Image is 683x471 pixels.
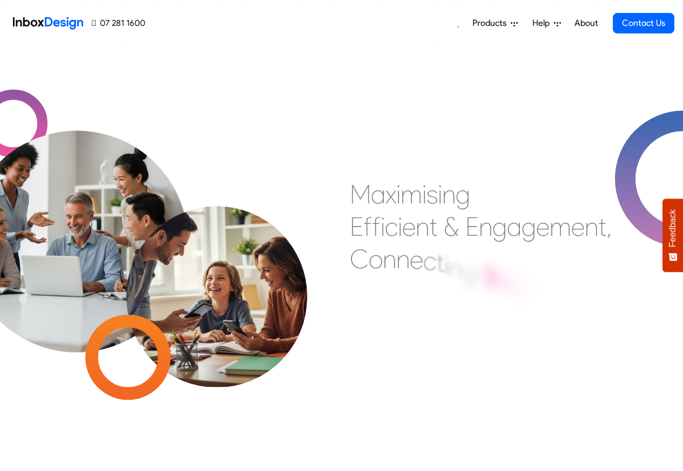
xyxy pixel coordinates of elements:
[416,210,429,243] div: n
[462,256,477,288] div: g
[386,178,396,210] div: x
[532,17,554,30] span: Help
[668,209,678,247] span: Feedback
[350,178,371,210] div: M
[383,243,396,275] div: n
[410,243,423,276] div: e
[492,210,507,243] div: g
[662,199,683,272] button: Feedback - Show survey
[522,210,536,243] div: g
[585,210,598,243] div: n
[550,210,571,243] div: m
[396,243,410,275] div: n
[472,17,511,30] span: Products
[465,210,479,243] div: E
[444,210,459,243] div: &
[483,260,498,292] div: S
[385,210,398,243] div: c
[92,17,145,30] a: 07 281 1600
[513,270,528,303] div: h
[571,210,585,243] div: e
[427,178,438,210] div: s
[402,210,416,243] div: e
[372,210,381,243] div: f
[350,210,363,243] div: E
[598,210,606,243] div: t
[468,12,522,34] a: Products
[479,210,492,243] div: n
[442,178,456,210] div: n
[422,178,427,210] div: i
[507,210,522,243] div: a
[429,210,437,243] div: t
[606,210,612,243] div: ,
[396,178,401,210] div: i
[350,178,612,340] div: Maximising Efficient & Engagement, Connecting Schools, Families, and Students.
[104,161,330,387] img: parents_with_child.png
[536,210,550,243] div: e
[571,12,601,34] a: About
[449,252,462,284] div: n
[371,178,386,210] div: a
[528,12,565,34] a: Help
[401,178,422,210] div: m
[350,243,369,275] div: C
[398,210,402,243] div: i
[423,244,436,277] div: c
[438,178,442,210] div: i
[613,13,674,33] a: Contact Us
[363,210,372,243] div: f
[456,178,470,210] div: g
[498,265,513,297] div: c
[369,243,383,275] div: o
[436,246,444,278] div: t
[381,210,385,243] div: i
[444,249,449,281] div: i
